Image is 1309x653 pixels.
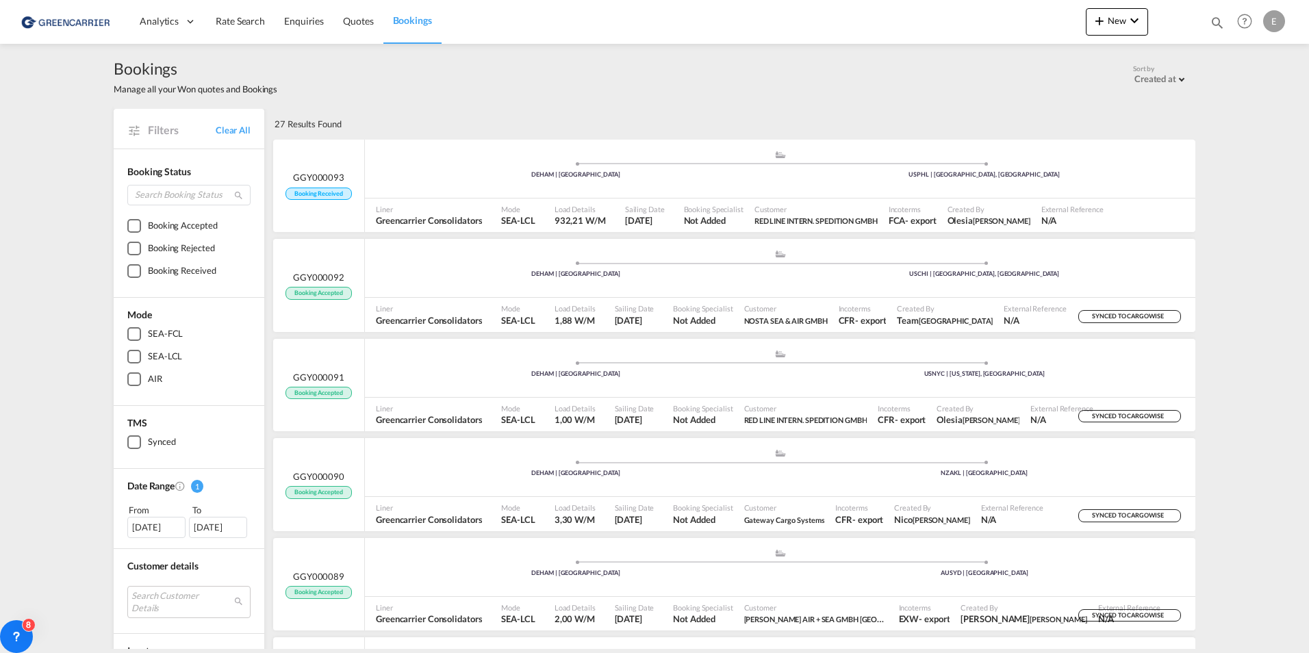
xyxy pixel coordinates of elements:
[673,502,733,513] span: Booking Specialist
[897,303,993,313] span: Created By
[273,339,1195,432] div: GGY000091 Booking Accepted assets/icons/custom/ship-fill.svgassets/icons/custom/roll-o-plane.svgP...
[501,314,535,326] span: SEA-LCL
[1263,10,1285,32] div: E
[894,502,969,513] span: Created By
[1233,10,1256,33] span: Help
[501,613,535,625] span: SEA-LCL
[372,270,780,279] div: DEHAM | [GEOGRAPHIC_DATA]
[754,216,878,225] span: RED LINE INTERN. SPEDITION GMBH
[293,470,344,483] span: GGY000090
[285,387,351,400] span: Booking Accepted
[780,170,1189,179] div: USPHL | [GEOGRAPHIC_DATA], [GEOGRAPHIC_DATA]
[839,314,887,326] span: CFR export
[913,515,970,524] span: [PERSON_NAME]
[393,14,432,26] span: Bookings
[1041,214,1104,227] span: N/A
[127,503,251,537] span: From To [DATE][DATE]
[148,372,162,386] div: AIR
[501,303,535,313] span: Mode
[839,314,856,326] div: CFR
[114,57,277,79] span: Bookings
[772,450,789,457] md-icon: assets/icons/custom/ship-fill.svg
[148,350,182,363] div: SEA-LCL
[754,204,878,214] span: Customer
[772,151,789,158] md-icon: assets/icons/custom/ship-fill.svg
[961,602,1086,613] span: Created By
[127,165,251,179] div: Booking Status
[625,214,665,227] span: 15 Sep 2025
[780,569,1189,578] div: AUSYD | [GEOGRAPHIC_DATA]
[1098,602,1160,613] span: External Reference
[285,586,351,599] span: Booking Accepted
[981,502,1043,513] span: External Reference
[889,214,906,227] div: FCA
[127,560,198,572] span: Customer details
[673,403,733,413] span: Booking Specialist
[744,613,888,625] span: GEIS AIR + SEA GMBH FULDA
[191,480,203,493] span: 1
[754,214,878,227] span: RED LINE INTERN. SPEDITION GMBH
[744,413,867,426] span: RED LINE INTERN. SPEDITION GMBH
[889,204,937,214] span: Incoterms
[148,264,216,278] div: Booking Received
[148,435,175,449] div: Synced
[673,413,733,426] span: Not Added
[615,314,654,326] span: 11 Sep 2025
[293,570,344,582] span: GGY000089
[744,415,867,424] span: RED LINE INTERN. SPEDITION GMBH
[555,602,596,613] span: Load Details
[555,315,595,326] span: 1,88 W/M
[501,214,535,227] span: SEA-LCL
[285,188,351,201] span: Booking Received
[127,166,191,177] span: Booking Status
[744,314,828,326] span: NOSTA SEA & AIR GMBH
[376,513,482,526] span: Greencarrier Consolidators
[899,613,919,625] div: EXW
[744,502,825,513] span: Customer
[127,372,251,386] md-checkbox: AIR
[744,316,828,325] span: NOSTA SEA & AIR GMBH
[555,502,596,513] span: Load Details
[376,303,482,313] span: Liner
[191,503,251,517] div: To
[372,370,780,379] div: DEHAM | [GEOGRAPHIC_DATA]
[285,287,351,300] span: Booking Accepted
[835,513,852,526] div: CFR
[555,613,595,624] span: 2,00 W/M
[343,15,373,27] span: Quotes
[615,502,654,513] span: Sailing Date
[127,327,251,341] md-checkbox: SEA-FCL
[376,613,482,625] span: Greencarrier Consolidators
[555,215,606,226] span: 932,21 W/M
[780,469,1189,478] div: NZAKL | [GEOGRAPHIC_DATA]
[615,602,654,613] span: Sailing Date
[127,559,251,573] div: Customer details
[878,413,926,426] span: CFR export
[673,303,733,313] span: Booking Specialist
[273,538,1195,631] div: GGY000089 Booking Accepted assets/icons/custom/ship-fill.svgassets/icons/custom/roll-o-plane.svgP...
[216,124,251,136] a: Clear All
[937,403,1019,413] span: Created By
[899,613,950,625] span: EXW export
[899,602,950,613] span: Incoterms
[1030,413,1093,426] span: N/A
[501,403,535,413] span: Mode
[376,413,482,426] span: Greencarrier Consolidators
[127,480,175,491] span: Date Range
[1233,10,1263,34] div: Help
[948,204,1030,214] span: Created By
[1092,511,1167,524] span: SYNCED TO CARGOWISE
[275,109,341,139] div: 27 Results Found
[963,415,1020,424] span: [PERSON_NAME]
[625,204,665,214] span: Sailing Date
[772,251,789,257] md-icon: assets/icons/custom/ship-fill.svg
[555,303,596,313] span: Load Details
[1030,403,1093,413] span: External Reference
[140,14,179,28] span: Analytics
[501,502,535,513] span: Mode
[127,435,251,449] md-checkbox: Synced
[293,271,344,283] span: GGY000092
[772,550,789,556] md-icon: assets/icons/custom/ship-fill.svg
[1133,64,1154,73] span: Sort by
